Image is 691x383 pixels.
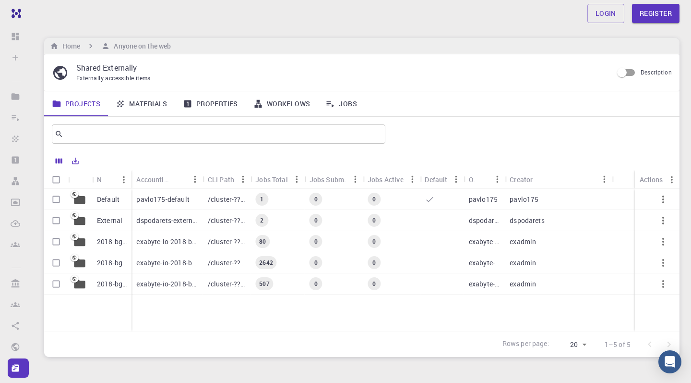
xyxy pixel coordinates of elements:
span: 0 [369,259,380,267]
p: exabyte-io [469,279,500,289]
button: Menu [347,172,363,187]
button: Menu [664,172,679,187]
span: 0 [369,237,380,246]
button: Sort [533,172,548,187]
p: exabyte-io-2018-bg-study-phase-i-ph [136,237,198,247]
p: 2018-bg-study-phase-I [97,279,127,289]
h6: Anyone on the web [110,41,171,51]
h6: Home [59,41,80,51]
p: exabyte-io-2018-bg-study-phase-iii [136,258,198,268]
p: exabyte-io [469,258,500,268]
span: 0 [369,280,380,288]
button: Menu [235,172,250,187]
p: exabyte-io [469,237,500,247]
button: Menu [289,172,305,187]
p: exabyte-io-2018-bg-study-phase-i [136,279,198,289]
div: Jobs Total [255,170,288,189]
div: Accounting slug [131,170,203,189]
span: 80 [255,237,270,246]
p: /cluster-???-home/dspodarets/dspodarets-external [208,216,246,225]
a: Projects [44,91,108,116]
div: Accounting slug [136,170,172,189]
button: Menu [449,172,464,187]
button: Menu [188,172,203,187]
nav: breadcrumb [48,41,173,51]
div: Name [97,170,101,189]
div: Actions [635,170,679,189]
div: Creator [510,170,533,189]
p: dspodarets-external [136,216,198,225]
a: Materials [108,91,175,116]
span: 0 [369,216,380,224]
span: 2642 [255,259,277,267]
div: Actions [640,170,663,189]
p: External [97,216,122,225]
div: Open Intercom Messenger [658,350,681,373]
button: Menu [405,172,420,187]
a: Properties [175,91,246,116]
button: Sort [172,172,188,187]
p: dspodarets [469,216,500,225]
button: Menu [489,172,505,187]
span: Externally accessible items [76,74,151,82]
a: Jobs [318,91,365,116]
div: Name [92,170,131,189]
div: Jobs Active [368,170,404,189]
p: 2018-bg-study-phase-III [97,258,127,268]
p: /cluster-???-share/groups/exabyte-io/exabyte-io-2018-bg-study-phase-i [208,279,246,289]
span: 507 [255,280,273,288]
a: Login [587,4,624,23]
div: Jobs Subm. [310,170,346,189]
div: 20 [553,338,589,352]
button: Sort [101,172,116,187]
button: Menu [597,172,612,187]
button: Sort [474,172,489,187]
div: Jobs Active [363,170,420,189]
p: Shared Externally [76,62,605,74]
button: Menu [116,172,131,187]
p: /cluster-???-share/groups/exabyte-io/exabyte-io-2018-bg-study-phase-i-ph [208,237,246,247]
p: dspodarets [510,216,544,225]
p: exadmin [510,258,536,268]
button: Columns [51,153,67,169]
span: 0 [310,216,322,224]
div: CLI Path [208,170,234,189]
div: Jobs Subm. [305,170,363,189]
button: Export [67,153,83,169]
p: /cluster-???-share/groups/exabyte-io/exabyte-io-2018-bg-study-phase-iii [208,258,246,268]
p: pavlo175 [510,195,538,204]
div: Default [420,170,464,189]
p: Default [97,195,119,204]
div: Icon [68,170,92,189]
span: 0 [310,237,322,246]
span: Description [641,68,672,76]
div: Creator [505,170,612,189]
div: Default [425,170,447,189]
span: 0 [369,195,380,203]
span: 2 [256,216,267,224]
span: 0 [310,259,322,267]
span: 1 [256,195,267,203]
p: pavlo175-default [136,195,189,204]
div: Jobs Total [250,170,304,189]
p: Rows per page: [502,339,549,350]
p: /cluster-???-home/pavlo175/pavlo175-default [208,195,246,204]
img: logo [8,9,21,18]
span: 0 [310,280,322,288]
p: 2018-bg-study-phase-i-ph [97,237,127,247]
div: Owner [464,170,505,189]
a: Workflows [246,91,318,116]
a: Register [632,4,679,23]
div: CLI Path [203,170,250,189]
span: 0 [310,195,322,203]
p: pavlo175 [469,195,498,204]
p: exadmin [510,237,536,247]
p: 1–5 of 5 [605,340,631,349]
p: exadmin [510,279,536,289]
div: Owner [469,170,474,189]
